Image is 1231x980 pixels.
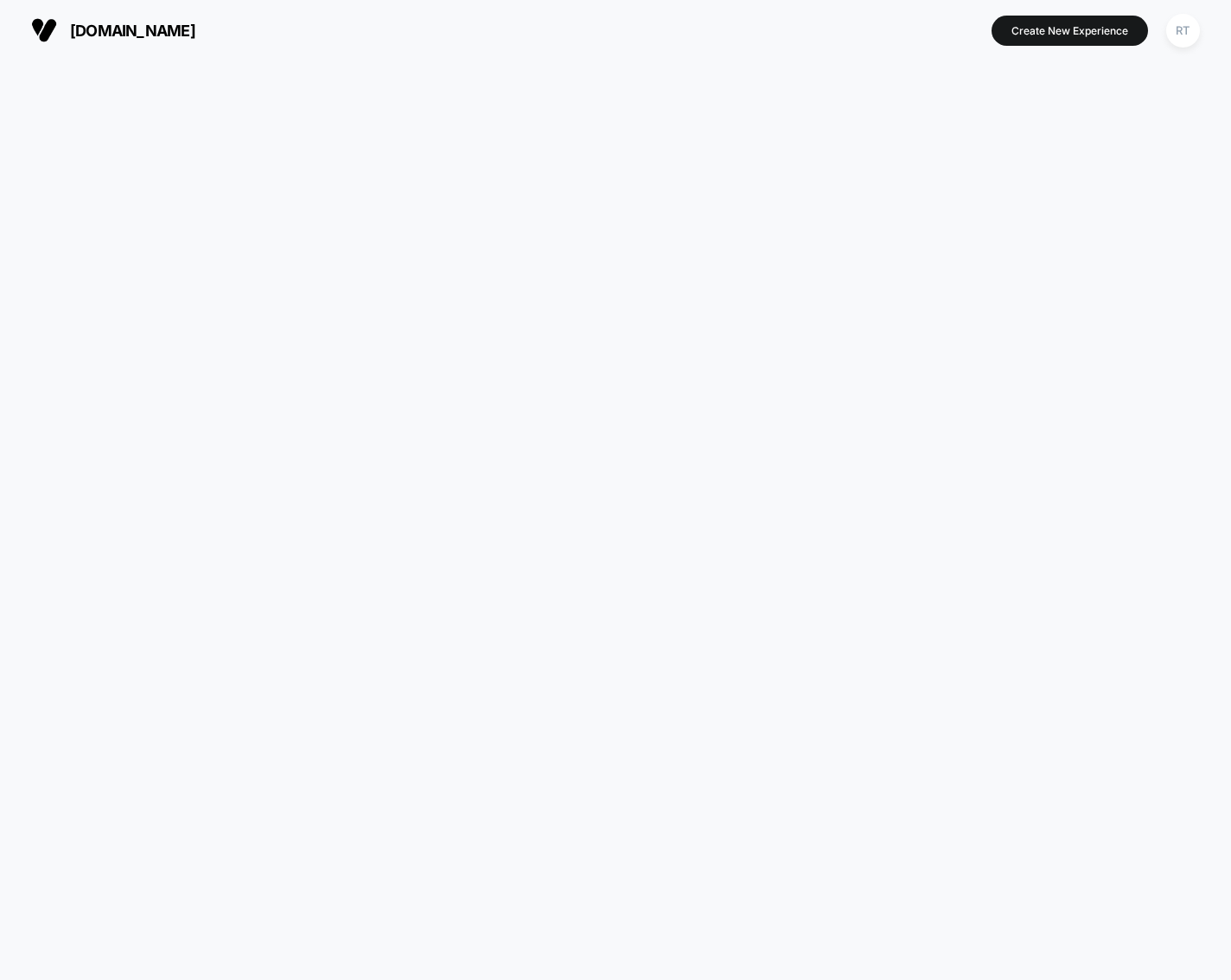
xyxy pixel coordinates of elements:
[70,22,195,40] span: [DOMAIN_NAME]
[1166,14,1200,48] div: RT
[1161,13,1205,48] button: RT
[26,16,201,44] button: [DOMAIN_NAME]
[31,17,57,43] img: Visually logo
[992,16,1148,46] button: Create New Experience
